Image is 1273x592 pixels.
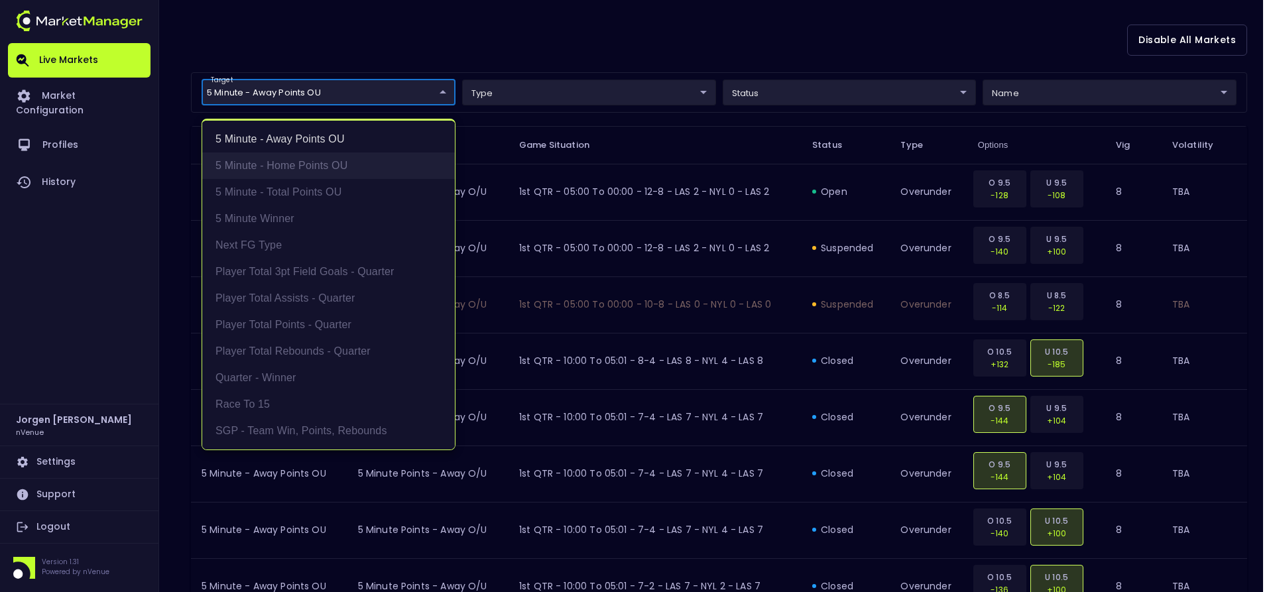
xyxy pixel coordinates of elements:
[202,206,455,232] li: 5 Minute Winner
[202,152,455,179] li: 5 Minute - Home Points OU
[202,126,455,152] li: 5 Minute - Away Points OU
[202,259,455,285] li: Player Total 3pt Field Goals - Quarter
[202,418,455,444] li: SGP - Team Win, Points, Rebounds
[202,391,455,418] li: Race to 15
[202,285,455,312] li: Player Total Assists - Quarter
[202,232,455,259] li: Next FG Type
[202,338,455,365] li: Player Total Rebounds - Quarter
[202,312,455,338] li: Player Total Points - Quarter
[202,179,455,206] li: 5 Minute - Total Points OU
[202,365,455,391] li: Quarter - Winner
